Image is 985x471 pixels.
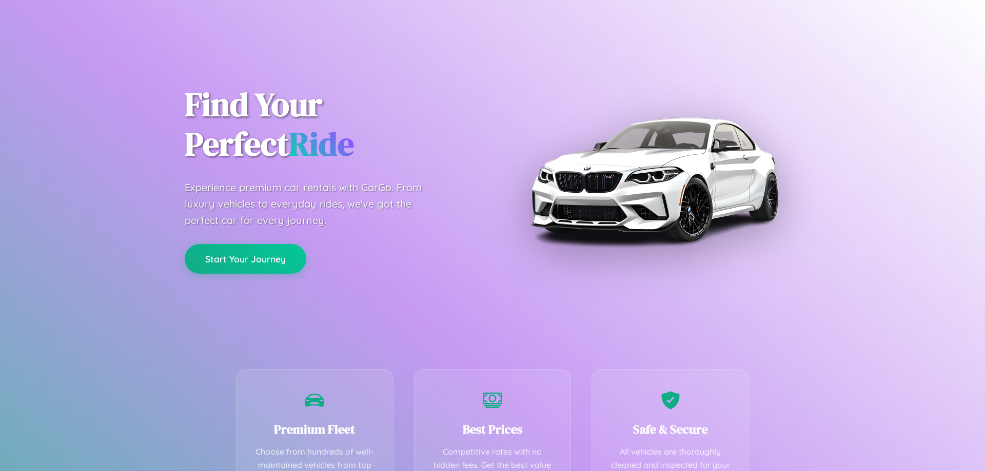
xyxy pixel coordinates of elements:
[185,85,477,164] h1: Find Your Perfect
[526,51,782,308] img: Premium BMW car rental vehicle
[185,179,441,229] p: Experience premium car rentals with CarGo. From luxury vehicles to everyday rides, we've got the ...
[607,421,733,438] h3: Safe & Secure
[185,244,306,274] button: Start Your Journey
[252,421,378,438] h3: Premium Fleet
[430,421,556,438] h3: Best Prices
[289,121,354,166] span: Ride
